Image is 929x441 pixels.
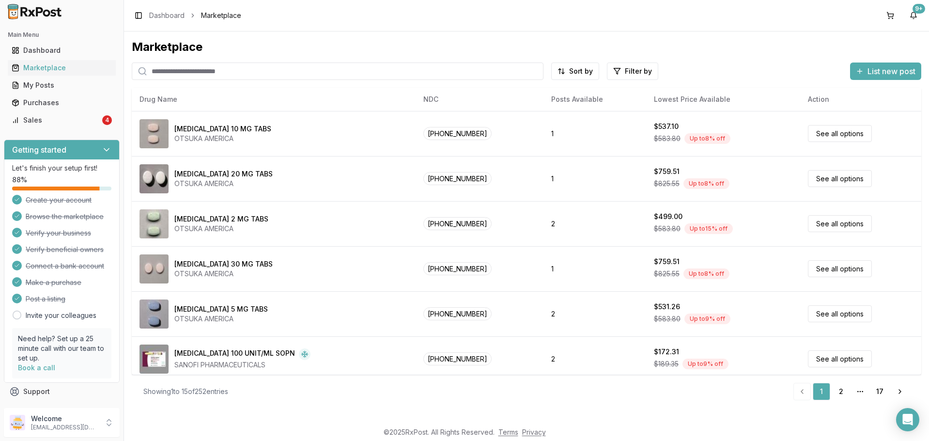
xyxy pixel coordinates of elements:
button: Sort by [551,63,599,80]
div: Marketplace [12,63,112,73]
a: 2 [832,383,850,400]
td: 1 [543,111,646,156]
div: [MEDICAL_DATA] 20 MG TABS [174,169,273,179]
button: List new post [850,63,921,80]
span: Marketplace [201,11,241,20]
div: Up to 9 % off [682,359,728,369]
nav: pagination [793,383,910,400]
span: $825.55 [654,269,680,279]
span: Create your account [26,195,92,205]
span: Verify your business [26,228,91,238]
th: NDC [416,88,543,111]
th: Posts Available [543,88,646,111]
div: OTSUKA AMERICA [174,224,268,234]
td: 2 [543,336,646,381]
button: Dashboard [4,43,120,58]
div: $537.10 [654,122,679,131]
p: [EMAIL_ADDRESS][DOMAIN_NAME] [31,424,98,431]
img: Admelog SoloStar 100 UNIT/ML SOPN [139,345,169,374]
img: Abilify 20 MG TABS [139,164,169,193]
a: Privacy [522,428,546,436]
div: Up to 8 % off [683,268,729,279]
div: Up to 9 % off [684,314,730,324]
a: Invite your colleagues [26,311,96,320]
span: List new post [867,65,915,77]
button: Marketplace [4,60,120,76]
span: [PHONE_NUMBER] [423,172,492,185]
p: Need help? Set up a 25 minute call with our team to set up. [18,334,106,363]
a: 17 [871,383,888,400]
div: Up to 15 % off [684,223,733,234]
span: Verify beneficial owners [26,245,104,254]
th: Drug Name [132,88,416,111]
span: [PHONE_NUMBER] [423,352,492,365]
button: Sales4 [4,112,120,128]
div: 9+ [913,4,925,14]
span: $583.80 [654,224,681,234]
div: 4 [102,115,112,125]
a: Go to next page [890,383,910,400]
button: 9+ [906,8,921,23]
span: Sort by [569,66,593,76]
div: $759.51 [654,257,680,267]
div: My Posts [12,80,112,90]
span: Filter by [625,66,652,76]
td: 1 [543,246,646,291]
th: Action [800,88,921,111]
h2: Main Menu [8,31,116,39]
div: Dashboard [12,46,112,55]
div: $759.51 [654,167,680,176]
a: Terms [498,428,518,436]
div: [MEDICAL_DATA] 2 MG TABS [174,214,268,224]
span: [PHONE_NUMBER] [423,217,492,230]
span: 88 % [12,175,27,185]
div: Marketplace [132,39,921,55]
div: OTSUKA AMERICA [174,179,273,189]
span: Connect a bank account [26,261,104,271]
th: Lowest Price Available [646,88,800,111]
div: Up to 8 % off [683,178,729,189]
h3: Getting started [12,144,66,156]
img: RxPost Logo [4,4,66,19]
div: [MEDICAL_DATA] 5 MG TABS [174,304,268,314]
img: Abilify 30 MG TABS [139,254,169,283]
a: Marketplace [8,59,116,77]
div: [MEDICAL_DATA] 10 MG TABS [174,124,271,134]
button: Purchases [4,95,120,110]
a: See all options [808,170,872,187]
a: Sales4 [8,111,116,129]
span: [PHONE_NUMBER] [423,127,492,140]
a: See all options [808,350,872,367]
div: OTSUKA AMERICA [174,314,268,324]
a: See all options [808,305,872,322]
span: $583.80 [654,134,681,143]
div: $499.00 [654,212,682,221]
span: $825.55 [654,179,680,189]
span: Post a listing [26,294,65,304]
span: [PHONE_NUMBER] [423,307,492,320]
nav: breadcrumb [149,11,241,20]
td: 2 [543,201,646,246]
button: Feedback [4,400,120,418]
a: See all options [808,125,872,142]
button: Support [4,383,120,400]
a: Purchases [8,94,116,111]
td: 1 [543,156,646,201]
div: Purchases [12,98,112,108]
div: OTSUKA AMERICA [174,134,271,143]
span: $189.35 [654,359,679,369]
a: Book a call [18,363,55,372]
img: Abilify 2 MG TABS [139,209,169,238]
p: Welcome [31,414,98,424]
div: SANOFI PHARMACEUTICALS [174,360,310,370]
a: My Posts [8,77,116,94]
span: Browse the marketplace [26,212,104,221]
a: List new post [850,67,921,77]
span: $583.80 [654,314,681,324]
img: User avatar [10,415,25,430]
span: [PHONE_NUMBER] [423,262,492,275]
div: $531.26 [654,302,680,312]
p: Let's finish your setup first! [12,163,111,173]
a: Dashboard [149,11,185,20]
div: Open Intercom Messenger [896,408,919,431]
